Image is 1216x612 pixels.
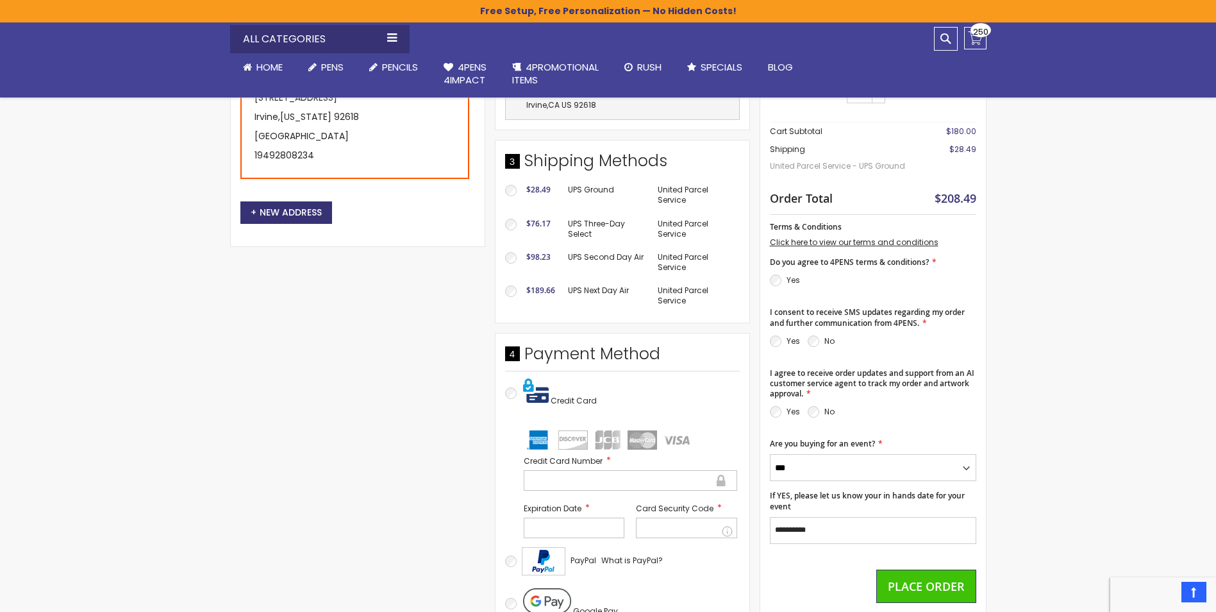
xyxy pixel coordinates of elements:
label: Yes [787,336,800,346]
span: $28.49 [949,144,976,155]
span: $28.49 [526,184,551,195]
td: United Parcel Service [651,212,739,246]
span: Are you buying for an event? [770,438,875,449]
span: US [562,99,572,110]
span: United Parcel Service - UPS Ground [770,155,913,178]
a: Specials [674,53,755,81]
a: 19492808234 [254,149,314,162]
label: Expiration Date [524,502,625,514]
span: Specials [701,60,742,74]
td: United Parcel Service [651,178,739,212]
span: $98.23 [526,251,551,262]
button: New Address [240,201,332,224]
td: UPS Next Day Air [562,279,652,312]
a: 250 [964,27,987,49]
span: Rush [637,60,662,74]
a: Blog [755,53,806,81]
img: discover [558,430,588,450]
a: 4Pens4impact [431,53,499,95]
span: Home [256,60,283,74]
span: Irvine [526,99,547,110]
span: Terms & Conditions [770,221,842,232]
label: No [824,336,835,346]
span: PayPal [571,555,596,566]
td: United Parcel Service [651,246,739,279]
span: Credit Card [551,395,597,406]
strong: Order Total [770,189,833,206]
span: Pencils [382,60,418,74]
span: Place Order [888,579,965,594]
div: Payment Method [505,343,740,371]
th: Cart Subtotal [770,122,913,140]
span: Pens [321,60,344,74]
td: UPS Three-Day Select [562,212,652,246]
a: Home [230,53,296,81]
label: Yes [787,275,800,285]
span: 4PROMOTIONAL ITEMS [512,60,599,87]
span: What is PayPal? [601,555,663,566]
a: Pens [296,53,356,81]
label: Credit Card Number [524,455,737,467]
span: 92618 [574,99,596,110]
span: $76.17 [526,218,551,229]
img: visa [662,430,692,450]
span: 4Pens 4impact [444,60,487,87]
a: What is PayPal? [601,553,663,568]
span: Do you agree to 4PENS terms & conditions? [770,257,929,268]
span: I consent to receive SMS updates regarding my order and further communication from 4PENS. [770,307,965,328]
span: I agree to receive order updates and support from an AI customer service agent to track my order ... [770,368,974,399]
span: $180.00 [946,126,976,137]
a: Pencils [356,53,431,81]
img: amex [524,430,553,450]
div: All Categories [230,25,410,53]
label: Yes [787,406,800,417]
label: No [824,406,835,417]
iframe: Google Customer Reviews [1110,577,1216,612]
td: UPS Second Day Air [562,246,652,279]
label: Card Security Code [636,502,737,514]
div: Secure transaction [715,473,727,488]
td: United Parcel Service [651,279,739,312]
a: Rush [612,53,674,81]
span: Shipping [770,144,805,155]
span: Blog [768,60,793,74]
span: New Address [251,206,322,219]
span: If YES, please let us know your in hands date for your event [770,490,965,511]
div: Crystal Graffio APSI [STREET_ADDRESS] Irvine , 92618 [GEOGRAPHIC_DATA] [240,35,469,179]
span: CA [548,99,560,110]
div: , [512,82,733,113]
span: 250 [973,26,988,38]
span: $189.66 [526,285,555,296]
img: Pay with credit card [523,378,549,404]
span: $208.49 [935,191,976,206]
td: UPS Ground [562,178,652,212]
span: [US_STATE] [280,110,331,123]
div: Shipping Methods [505,150,740,178]
img: jcb [593,430,622,450]
a: 4PROMOTIONALITEMS [499,53,612,95]
a: Click here to view our terms and conditions [770,237,938,248]
img: mastercard [628,430,657,450]
img: Acceptance Mark [522,547,565,575]
button: Place Order [876,570,976,603]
